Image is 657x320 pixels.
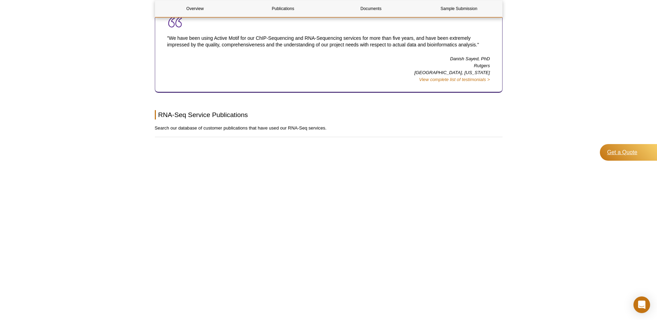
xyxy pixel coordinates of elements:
a: Overview [155,0,235,17]
p: "We have been using Active Motif for our ChIP-Sequencing and RNA-Sequencing services for more tha... [167,28,490,55]
div: Open Intercom Messenger [633,296,650,313]
p: Search our database of customer publications that have used our RNA-Seq services. [155,125,503,132]
a: View complete list of testimonials > [419,77,490,82]
h2: RNA-Seq Service Publications [155,110,503,119]
a: Sample Submission [419,0,499,17]
div: Get a Quote [600,144,657,161]
p: Danish Sayed, PhD Rutgers [GEOGRAPHIC_DATA], [US_STATE] [167,55,490,83]
a: Documents [331,0,411,17]
a: Get a Quote [605,144,657,161]
a: Publications [243,0,323,17]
